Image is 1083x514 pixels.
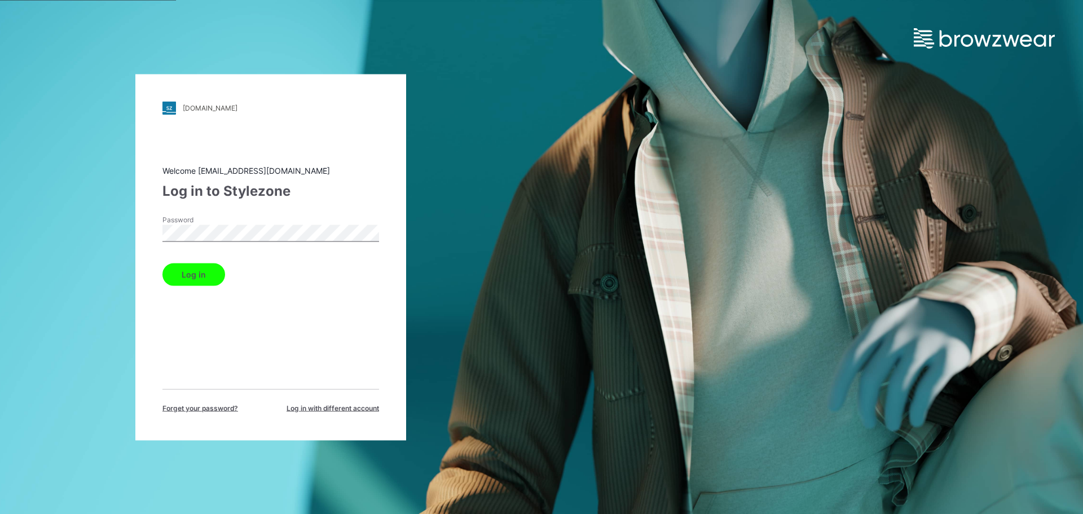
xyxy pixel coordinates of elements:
[162,181,379,201] div: Log in to Stylezone
[287,403,379,413] span: Log in with different account
[914,28,1055,49] img: browzwear-logo.e42bd6dac1945053ebaf764b6aa21510.svg
[162,403,238,413] span: Forget your password?
[183,104,237,112] div: [DOMAIN_NAME]
[162,214,241,225] label: Password
[162,263,225,285] button: Log in
[162,101,176,115] img: stylezone-logo.562084cfcfab977791bfbf7441f1a819.svg
[162,164,379,176] div: Welcome [EMAIL_ADDRESS][DOMAIN_NAME]
[162,101,379,115] a: [DOMAIN_NAME]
